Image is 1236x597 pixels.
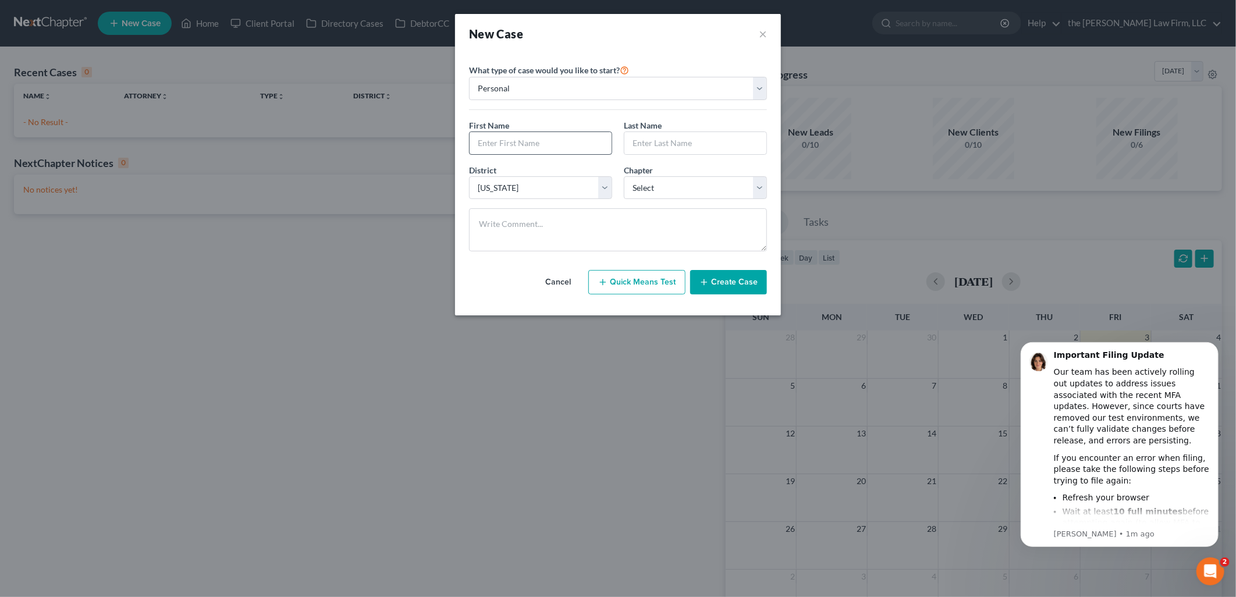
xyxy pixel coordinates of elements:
[1196,557,1224,585] iframe: Intercom live chat
[1003,328,1236,591] iframe: Intercom notifications message
[469,27,523,41] strong: New Case
[588,270,686,294] button: Quick Means Test
[469,165,496,175] span: District
[469,63,629,77] label: What type of case would you like to start?
[690,270,767,294] button: Create Case
[469,120,509,130] span: First Name
[532,271,584,294] button: Cancel
[759,26,767,42] button: ×
[470,132,612,154] input: Enter First Name
[1220,557,1230,567] span: 2
[624,165,653,175] span: Chapter
[624,132,766,154] input: Enter Last Name
[624,120,662,130] span: Last Name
